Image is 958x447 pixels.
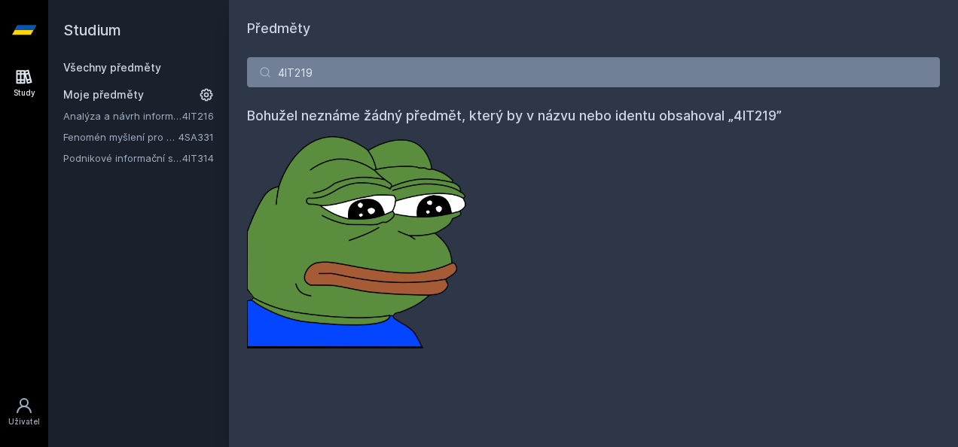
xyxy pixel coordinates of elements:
a: Všechny předměty [63,61,161,74]
a: Study [3,60,45,106]
span: Moje předměty [63,87,144,102]
a: 4SA331 [178,131,214,143]
h1: Předměty [247,18,940,39]
a: 4IT314 [182,152,214,164]
a: 4IT216 [182,110,214,122]
h4: Bohužel neznáme žádný předmět, který by v názvu nebo identu obsahoval „4IT219” [247,105,940,126]
input: Název nebo ident předmětu… [247,57,940,87]
img: error_picture.png [247,126,473,348]
a: Uživatel [3,389,45,435]
a: Analýza a návrh informačních systémů [63,108,182,123]
a: Podnikové informační systémy [63,151,182,166]
div: Uživatel [8,416,40,427]
a: Fenomén myšlení pro manažery [63,129,178,144]
div: Study [14,87,35,99]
